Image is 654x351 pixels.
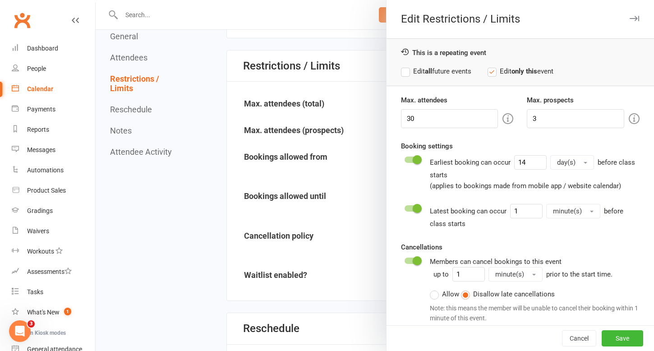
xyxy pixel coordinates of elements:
a: Automations [12,160,95,180]
button: Save [602,330,643,346]
span: minute(s) [495,270,524,278]
a: Reports [12,120,95,140]
button: day(s) [550,155,594,170]
a: Clubworx [11,9,33,32]
div: Waivers [27,227,49,235]
div: Product Sales [27,187,66,194]
div: Calendar [27,85,53,92]
div: People [27,65,46,72]
a: Payments [12,99,95,120]
a: Messages [12,140,95,160]
a: Product Sales [12,180,95,201]
div: Automations [27,166,64,174]
div: This is a repeating event [401,48,640,57]
div: Workouts [27,248,54,255]
button: minute(s) [546,204,600,218]
label: Allow [430,289,459,300]
a: Calendar [12,79,95,99]
strong: all [425,67,432,75]
span: 1 [64,308,71,315]
div: Members can cancel bookings to this event [430,256,640,327]
div: Messages [27,146,55,153]
label: Edit event [488,66,553,77]
span: before class starts (applies to bookings made from mobile app / website calendar) [430,158,635,190]
label: Max. prospects [527,95,574,106]
label: Booking settings [401,141,453,152]
span: day(s) [557,158,576,166]
button: minute(s) [488,267,543,282]
button: Cancel [562,330,596,346]
div: Tasks [27,288,43,296]
div: Latest booking can occur [430,204,640,229]
a: Tasks [12,282,95,302]
div: Earliest booking can occur [430,155,640,191]
label: Disallow late cancellations [461,289,555,300]
a: Gradings [12,201,95,221]
label: Cancellations [401,242,442,253]
div: Note: this means the member will be unable to cancel their booking within 1 minute of this event. [430,303,640,323]
div: Dashboard [27,45,58,52]
span: 3 [28,320,35,328]
iframe: Intercom live chat [9,320,31,342]
div: up to [433,267,543,282]
div: Reports [27,126,49,133]
a: People [12,59,95,79]
div: Gradings [27,207,53,214]
a: Assessments [12,262,95,282]
span: prior to the start time. [546,270,613,278]
a: Workouts [12,241,95,262]
a: Waivers [12,221,95,241]
div: Edit Restrictions / Limits [387,13,654,25]
a: What's New1 [12,302,95,323]
div: What's New [27,309,60,316]
div: Payments [27,106,55,113]
label: Edit future events [401,66,471,77]
a: Dashboard [12,38,95,59]
div: Assessments [27,268,72,275]
span: minute(s) [553,207,582,215]
strong: only this [511,67,537,75]
label: Max. attendees [401,95,447,106]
